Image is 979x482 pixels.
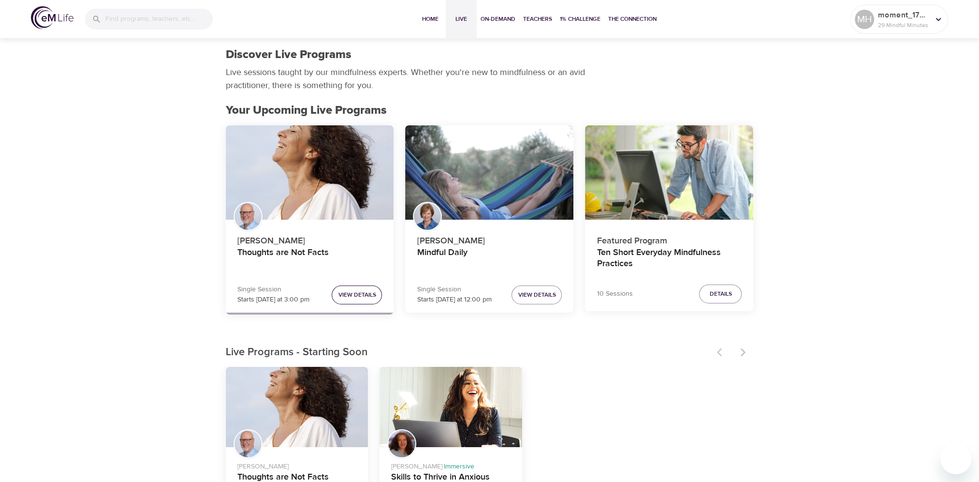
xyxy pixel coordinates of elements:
[226,367,368,447] button: Thoughts are Not Facts
[878,9,929,21] p: moment_1745956282
[226,345,711,361] p: Live Programs - Starting Soon
[419,14,442,24] span: Home
[481,14,515,24] span: On-Demand
[237,295,309,305] p: Starts [DATE] at 3:00 pm
[31,6,73,29] img: logo
[518,290,555,300] span: View Details
[597,247,742,271] h4: Ten Short Everyday Mindfulness Practices
[417,285,491,295] p: Single Session
[709,289,731,299] span: Details
[226,104,754,118] h2: Your Upcoming Live Programs
[338,290,376,300] span: View Details
[237,247,382,271] h4: Thoughts are Not Facts
[417,295,491,305] p: Starts [DATE] at 12:00 pm
[878,21,929,30] p: 29 Mindful Minutes
[237,230,382,247] p: [PERSON_NAME]
[450,14,473,24] span: Live
[511,286,562,304] button: View Details
[940,443,971,474] iframe: Button to launch messaging window
[523,14,552,24] span: Teachers
[417,230,562,247] p: [PERSON_NAME]
[608,14,657,24] span: The Connection
[237,458,357,472] p: [PERSON_NAME]
[226,48,351,62] h1: Discover Live Programs
[597,289,632,299] p: 10 Sessions
[405,125,573,220] button: Mindful Daily
[417,247,562,271] h4: Mindful Daily
[237,285,309,295] p: Single Session
[226,125,394,220] button: Thoughts are Not Facts
[105,9,213,30] input: Find programs, teachers, etc...
[391,458,511,472] p: [PERSON_NAME] ·
[585,125,753,220] button: Ten Short Everyday Mindfulness Practices
[855,10,874,29] div: MH
[560,14,600,24] span: 1% Challenge
[444,462,474,471] span: Immersive
[699,285,742,303] button: Details
[226,66,588,92] p: Live sessions taught by our mindfulness experts. Whether you're new to mindfulness or an avid pra...
[332,286,382,304] button: View Details
[380,367,522,447] button: Skills to Thrive in Anxious Times
[597,230,742,247] p: Featured Program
